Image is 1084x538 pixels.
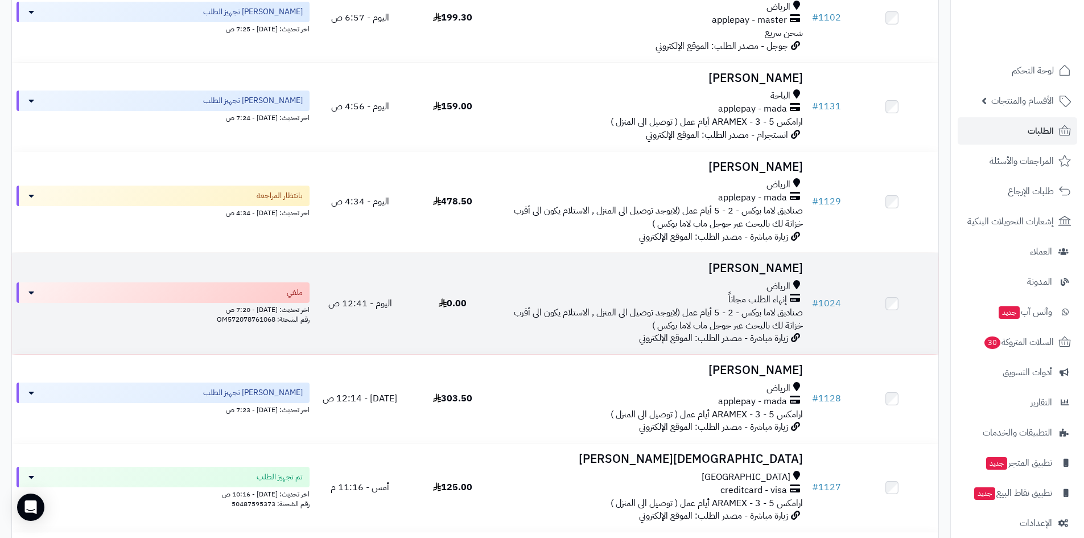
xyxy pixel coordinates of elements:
h3: [PERSON_NAME] [504,262,803,275]
span: لوحة التحكم [1012,63,1054,79]
span: ارامكس ARAMEX - 3 - 5 أيام عمل ( توصيل الى المنزل ) [611,115,803,129]
a: #1131 [812,100,841,113]
span: # [812,11,818,24]
span: اليوم - 4:56 ص [331,100,389,113]
span: جوجل - مصدر الطلب: الموقع الإلكتروني [656,39,788,53]
span: اليوم - 6:57 ص [331,11,389,24]
a: الإعدادات [958,510,1077,537]
span: الأقسام والمنتجات [991,93,1054,109]
span: إنهاء الطلب مجاناً [728,293,787,306]
span: الباحة [770,89,790,102]
span: # [812,392,818,405]
span: رقم الشحنة: OM572078761068 [217,314,310,325]
a: لوحة التحكم [958,57,1077,84]
img: logo-2.png [1007,19,1073,43]
span: إشعارات التحويلات البنكية [967,213,1054,229]
a: التطبيقات والخدمات [958,419,1077,446]
div: اخر تحديث: [DATE] - 4:34 ص [17,206,310,218]
span: ارامكس ARAMEX - 3 - 5 أيام عمل ( توصيل الى المنزل ) [611,408,803,421]
a: #1102 [812,11,841,24]
span: [PERSON_NAME] تجهيز الطلب [203,387,303,399]
a: أدوات التسويق [958,359,1077,386]
a: السلات المتروكة30 [958,328,1077,356]
a: المدونة [958,268,1077,295]
div: اخر تحديث: [DATE] - 7:25 ص [17,22,310,34]
span: applepay - mada [718,191,787,204]
a: تطبيق نقاط البيعجديد [958,479,1077,507]
span: أمس - 11:16 م [331,480,389,494]
span: ارامكس ARAMEX - 3 - 5 أيام عمل ( توصيل الى المنزل ) [611,496,803,510]
span: الرياض [766,280,790,293]
span: 303.50 [433,392,472,405]
a: التقارير [958,389,1077,416]
a: تطبيق المتجرجديد [958,449,1077,477]
div: اخر تحديث: [DATE] - 10:16 ص [17,487,310,499]
div: اخر تحديث: [DATE] - 7:20 ص [17,303,310,315]
span: تم تجهيز الطلب [257,471,303,483]
a: #1128 [812,392,841,405]
span: applepay - mada [718,395,787,408]
span: زيارة مباشرة - مصدر الطلب: الموقع الإلكتروني [639,420,788,434]
a: الطلبات [958,117,1077,145]
a: المراجعات والأسئلة [958,147,1077,175]
div: Open Intercom Messenger [17,494,44,521]
span: المراجعات والأسئلة [990,153,1054,169]
span: العملاء [1030,244,1052,260]
span: جديد [986,457,1007,470]
span: شحن سريع [765,26,803,40]
h3: [PERSON_NAME] [504,364,803,377]
a: العملاء [958,238,1077,265]
span: # [812,297,818,310]
span: المدونة [1027,274,1052,290]
a: #1127 [812,480,841,494]
a: #1024 [812,297,841,310]
span: [DATE] - 12:14 ص [323,392,397,405]
span: اليوم - 12:41 ص [328,297,392,310]
span: # [812,100,818,113]
h3: [PERSON_NAME] [504,161,803,174]
span: 30 [984,336,1001,350]
a: طلبات الإرجاع [958,178,1077,205]
a: #1129 [812,195,841,208]
span: [PERSON_NAME] تجهيز الطلب [203,6,303,18]
span: زيارة مباشرة - مصدر الطلب: الموقع الإلكتروني [639,331,788,345]
a: وآتس آبجديد [958,298,1077,326]
span: جديد [999,306,1020,319]
span: [PERSON_NAME] تجهيز الطلب [203,95,303,106]
span: السلات المتروكة [983,334,1054,350]
span: # [812,195,818,208]
span: اليوم - 4:34 ص [331,195,389,208]
span: التقارير [1031,395,1052,410]
span: صناديق لاما بوكس - 2 - 5 أيام عمل (لايوجد توصيل الى المنزل , الاستلام يكون الى أقرب خزانة لك بالب... [514,306,803,332]
span: الرياض [766,178,790,191]
span: تطبيق نقاط البيع [973,485,1052,501]
span: 159.00 [433,100,472,113]
span: زيارة مباشرة - مصدر الطلب: الموقع الإلكتروني [639,230,788,244]
span: ملغي [287,287,303,298]
span: انستجرام - مصدر الطلب: الموقع الإلكتروني [646,128,788,142]
span: applepay - master [712,14,787,27]
span: بانتظار المراجعة [257,190,303,202]
a: إشعارات التحويلات البنكية [958,208,1077,235]
span: الرياض [766,382,790,395]
span: 199.30 [433,11,472,24]
span: تطبيق المتجر [985,455,1052,471]
span: 0.00 [439,297,467,310]
span: أدوات التسويق [1003,364,1052,380]
span: زيارة مباشرة - مصدر الطلب: الموقع الإلكتروني [639,509,788,523]
span: جديد [974,487,995,500]
span: # [812,480,818,494]
span: [GEOGRAPHIC_DATA] [702,471,790,484]
span: 125.00 [433,480,472,494]
span: رقم الشحنة: 50487595373 [232,499,310,509]
span: creditcard - visa [720,484,787,497]
div: اخر تحديث: [DATE] - 7:24 ص [17,111,310,123]
span: 478.50 [433,195,472,208]
span: applepay - mada [718,102,787,116]
span: صناديق لاما بوكس - 2 - 5 أيام عمل (لايوجد توصيل الى المنزل , الاستلام يكون الى أقرب خزانة لك بالب... [514,204,803,231]
h3: [DEMOGRAPHIC_DATA][PERSON_NAME] [504,453,803,466]
span: الإعدادات [1020,515,1052,531]
div: اخر تحديث: [DATE] - 7:23 ص [17,403,310,415]
span: الرياض [766,1,790,14]
span: التطبيقات والخدمات [983,425,1052,441]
